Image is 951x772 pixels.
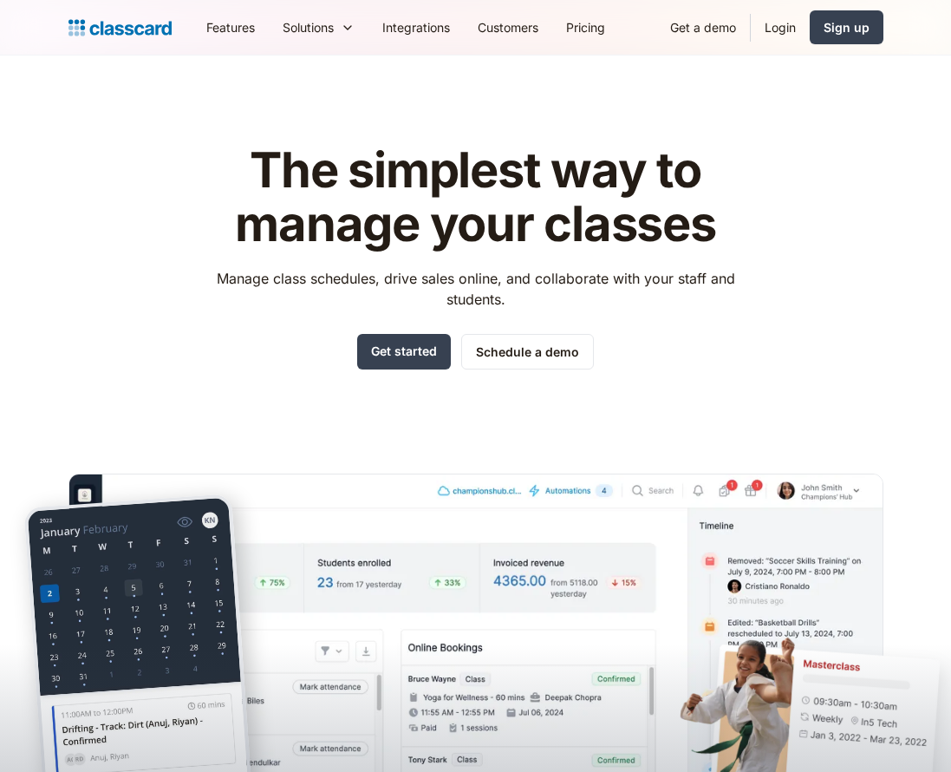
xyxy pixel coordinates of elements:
a: Customers [464,8,552,47]
a: Sign up [810,10,883,44]
div: Solutions [269,8,368,47]
a: Integrations [368,8,464,47]
a: Get started [357,334,451,370]
a: Pricing [552,8,619,47]
a: Features [192,8,269,47]
div: Solutions [283,18,334,36]
h1: The simplest way to manage your classes [200,144,751,251]
a: Get a demo [656,8,750,47]
a: Login [751,8,810,47]
p: Manage class schedules, drive sales online, and collaborate with your staff and students. [200,268,751,310]
div: Sign up [824,18,870,36]
a: home [68,16,172,40]
a: Schedule a demo [461,334,594,370]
